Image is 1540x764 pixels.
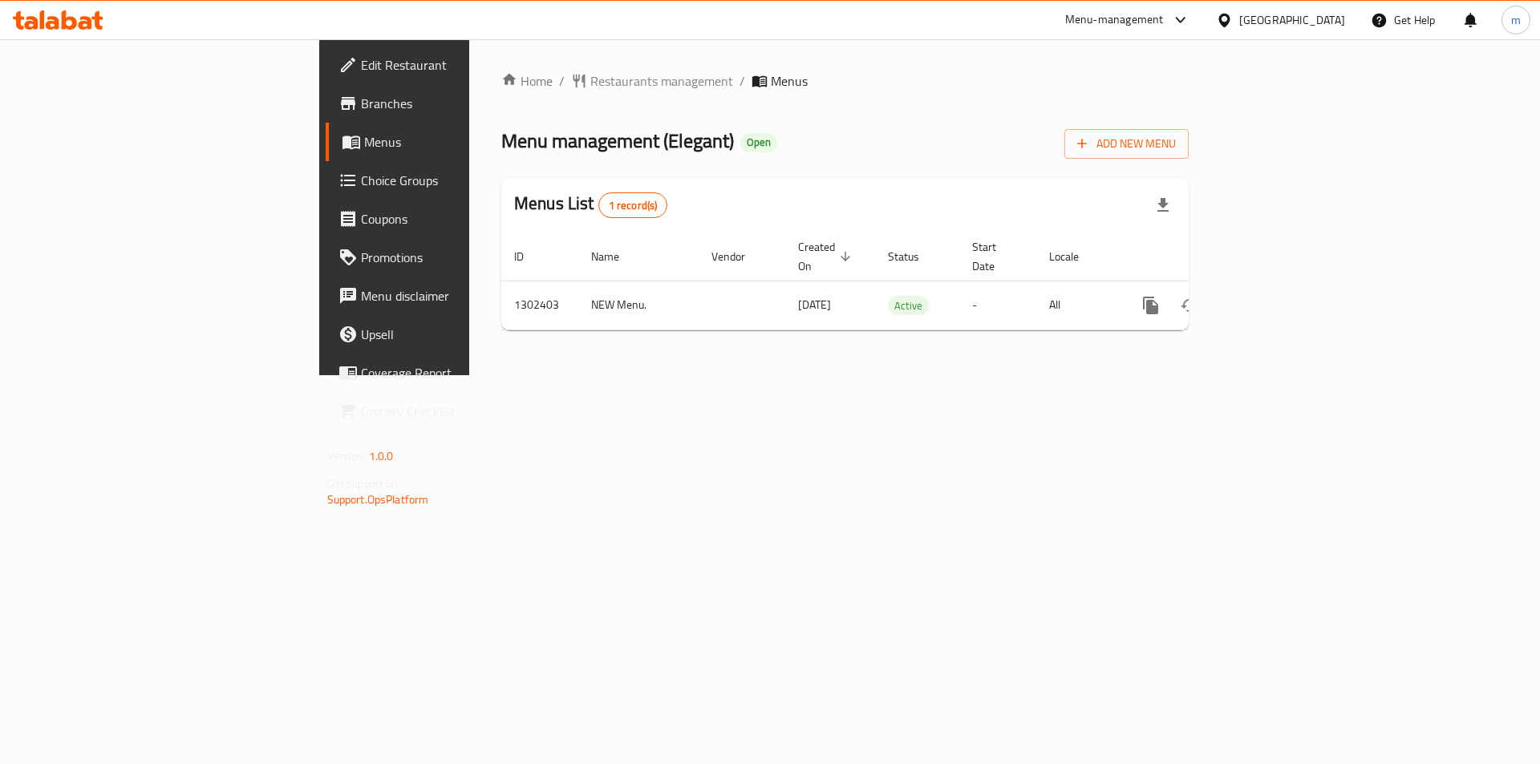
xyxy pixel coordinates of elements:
[798,294,831,315] span: [DATE]
[326,354,577,392] a: Coverage Report
[590,71,733,91] span: Restaurants management
[711,247,766,266] span: Vendor
[1132,286,1170,325] button: more
[1049,247,1100,266] span: Locale
[798,237,856,276] span: Created On
[326,392,577,431] a: Grocery Checklist
[771,71,808,91] span: Menus
[1064,129,1189,159] button: Add New Menu
[326,161,577,200] a: Choice Groups
[1239,11,1345,29] div: [GEOGRAPHIC_DATA]
[972,237,1017,276] span: Start Date
[326,123,577,161] a: Menus
[514,247,545,266] span: ID
[514,192,667,218] h2: Menus List
[326,315,577,354] a: Upsell
[327,446,367,467] span: Version:
[1170,286,1209,325] button: Change Status
[327,489,429,510] a: Support.OpsPlatform
[959,281,1036,329] td: -
[327,473,401,494] span: Get support on:
[740,133,777,152] div: Open
[740,71,745,91] li: /
[361,363,564,382] span: Coverage Report
[1036,281,1119,329] td: All
[361,209,564,228] span: Coupons
[326,84,577,123] a: Branches
[361,94,564,113] span: Branches
[361,248,564,267] span: Promotions
[501,71,1189,91] nav: breadcrumb
[599,198,667,213] span: 1 record(s)
[364,132,564,152] span: Menus
[501,232,1299,330] table: enhanced table
[578,281,699,329] td: NEW Menu.
[598,192,668,218] div: Total records count
[571,71,733,91] a: Restaurants management
[1144,186,1182,224] div: Export file
[591,247,640,266] span: Name
[361,55,564,75] span: Edit Restaurant
[1065,10,1164,30] div: Menu-management
[1511,11,1521,29] span: m
[326,238,577,277] a: Promotions
[888,247,940,266] span: Status
[369,446,394,467] span: 1.0.0
[326,46,577,84] a: Edit Restaurant
[361,286,564,305] span: Menu disclaimer
[361,171,564,190] span: Choice Groups
[326,200,577,238] a: Coupons
[361,325,564,344] span: Upsell
[1077,134,1176,154] span: Add New Menu
[888,297,929,315] span: Active
[888,296,929,315] div: Active
[740,135,777,149] span: Open
[361,402,564,421] span: Grocery Checklist
[1119,232,1299,281] th: Actions
[326,277,577,315] a: Menu disclaimer
[501,123,734,159] span: Menu management ( Elegant )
